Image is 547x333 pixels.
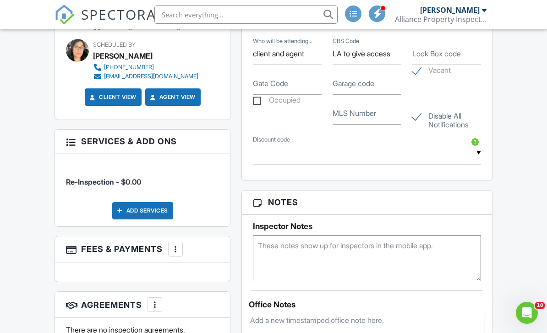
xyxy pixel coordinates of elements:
[333,37,359,45] label: CBS Code
[104,73,198,80] div: [EMAIL_ADDRESS][DOMAIN_NAME]
[253,37,312,45] label: Who will be attending, and when?
[412,49,461,59] label: Lock Box code
[55,292,230,318] h3: Agreements
[412,112,481,123] label: Disable All Notifications
[253,222,481,231] h5: Inspector Notes
[253,96,301,107] label: Occupied
[412,43,481,65] input: Lock Box code
[253,43,322,65] input: Who will be attending, and when?
[93,41,136,48] span: Scheduled By
[249,300,485,309] div: Office Notes
[55,130,230,153] h3: Services & Add ons
[55,12,156,32] a: SPECTORA
[333,102,401,125] input: MLS Number
[242,191,492,214] h3: Notes
[93,49,153,63] div: [PERSON_NAME]
[66,177,141,186] span: Re-Inspection - $0.00
[253,72,322,95] input: Gate Code
[66,160,219,194] li: Service: Re-Inspection
[395,15,487,24] div: Alliance Property Inspections
[412,66,451,77] label: Vacant
[93,63,198,72] a: [PHONE_NUMBER]
[420,5,480,15] div: [PERSON_NAME]
[55,5,75,25] img: The Best Home Inspection Software - Spectora
[516,302,538,324] iframe: Intercom live chat
[253,136,290,144] label: Discount code
[333,108,376,118] label: MLS Number
[55,236,230,262] h3: Fees & Payments
[333,78,374,88] label: Garage code
[104,64,154,71] div: [PHONE_NUMBER]
[93,72,198,81] a: [EMAIL_ADDRESS][DOMAIN_NAME]
[88,93,137,102] a: Client View
[333,72,401,95] input: Garage code
[253,78,288,88] label: Gate Code
[535,302,545,309] span: 10
[333,43,401,65] input: CBS Code
[112,202,173,219] div: Add Services
[81,5,156,24] span: SPECTORA
[154,5,338,24] input: Search everything...
[148,93,196,102] a: Agent View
